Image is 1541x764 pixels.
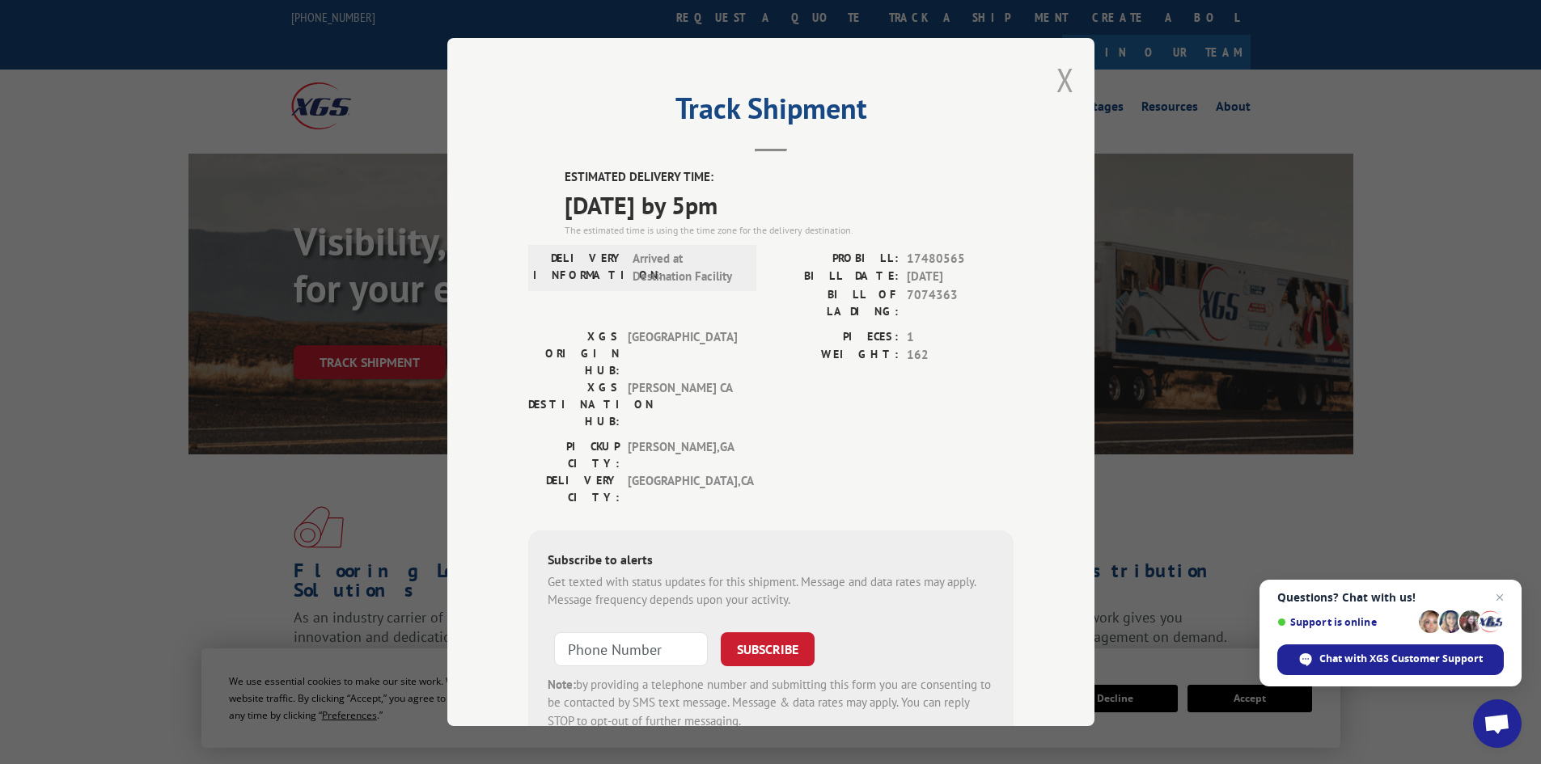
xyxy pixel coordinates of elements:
[1277,591,1504,604] span: Questions? Chat with us!
[1277,616,1413,628] span: Support is online
[533,250,624,286] label: DELIVERY INFORMATION:
[771,328,899,347] label: PIECES:
[528,379,620,430] label: XGS DESTINATION HUB:
[1277,644,1504,675] div: Chat with XGS Customer Support
[907,268,1014,286] span: [DATE]
[548,677,576,692] strong: Note:
[628,472,737,506] span: [GEOGRAPHIC_DATA] , CA
[633,250,742,286] span: Arrived at Destination Facility
[528,97,1014,128] h2: Track Shipment
[1319,652,1483,666] span: Chat with XGS Customer Support
[907,250,1014,268] span: 17480565
[907,286,1014,320] span: 7074363
[548,676,994,731] div: by providing a telephone number and submitting this form you are consenting to be contacted by SM...
[528,438,620,472] label: PICKUP CITY:
[907,346,1014,365] span: 162
[628,438,737,472] span: [PERSON_NAME] , GA
[565,168,1014,187] label: ESTIMATED DELIVERY TIME:
[628,328,737,379] span: [GEOGRAPHIC_DATA]
[771,268,899,286] label: BILL DATE:
[1473,699,1522,748] div: Open chat
[1056,58,1074,101] button: Close modal
[548,550,994,573] div: Subscribe to alerts
[528,328,620,379] label: XGS ORIGIN HUB:
[907,328,1014,347] span: 1
[1490,588,1509,607] span: Close chat
[628,379,737,430] span: [PERSON_NAME] CA
[771,286,899,320] label: BILL OF LADING:
[771,250,899,268] label: PROBILL:
[548,573,994,610] div: Get texted with status updates for this shipment. Message and data rates may apply. Message frequ...
[721,632,815,666] button: SUBSCRIBE
[565,187,1014,223] span: [DATE] by 5pm
[528,472,620,506] label: DELIVERY CITY:
[565,223,1014,238] div: The estimated time is using the time zone for the delivery destination.
[554,632,708,666] input: Phone Number
[771,346,899,365] label: WEIGHT:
